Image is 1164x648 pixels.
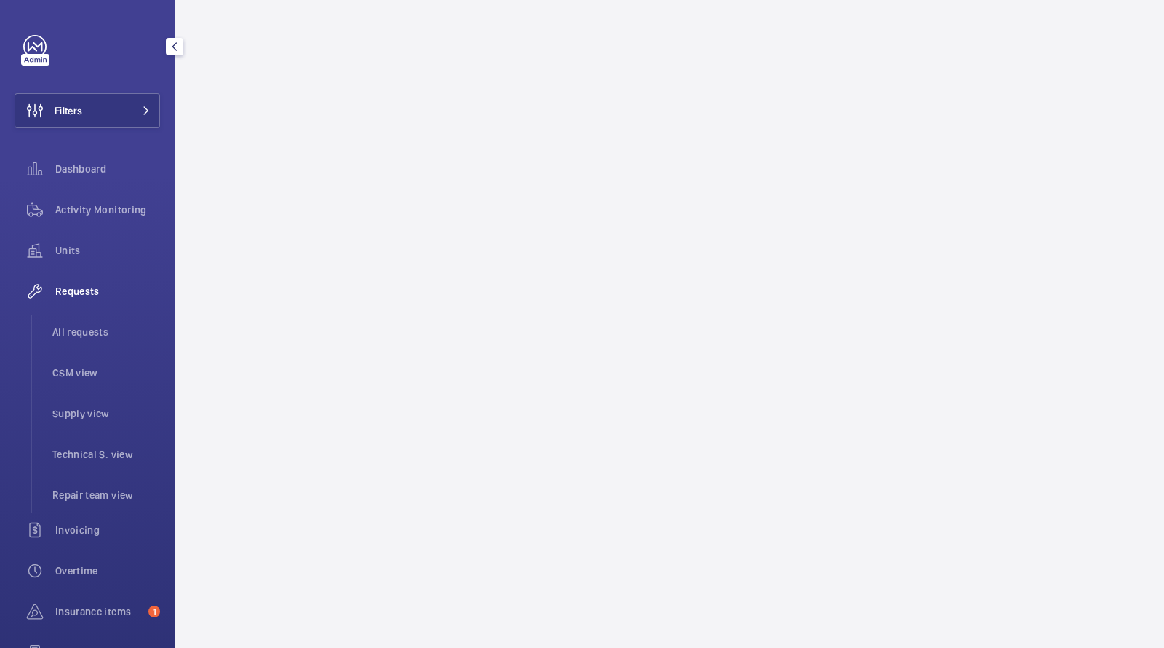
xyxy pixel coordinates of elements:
[55,523,160,537] span: Invoicing
[52,366,160,380] span: CSM view
[55,162,160,176] span: Dashboard
[55,284,160,299] span: Requests
[15,93,160,128] button: Filters
[148,606,160,617] span: 1
[52,406,160,421] span: Supply view
[52,325,160,339] span: All requests
[55,604,143,619] span: Insurance items
[55,564,160,578] span: Overtime
[52,488,160,502] span: Repair team view
[55,243,160,258] span: Units
[55,103,82,118] span: Filters
[55,202,160,217] span: Activity Monitoring
[52,447,160,462] span: Technical S. view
